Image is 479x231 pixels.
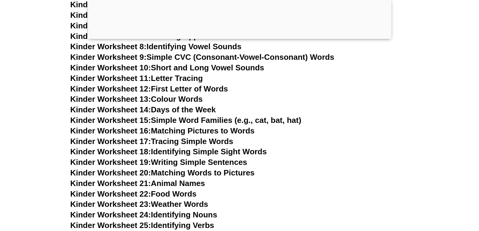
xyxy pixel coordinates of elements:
span: Kinder Worksheet 25: [70,221,151,230]
a: Kinder Worksheet 25:Identifying Verbs [70,221,214,230]
span: Kinder Worksheet 22: [70,189,151,198]
span: Kinder Worksheet 18: [70,147,151,156]
a: Kinder Worksheet 24:Identifying Nouns [70,210,217,219]
a: Kinder Worksheet 9:Simple CVC (Consonant-Vowel-Consonant) Words [70,53,334,62]
a: Kinder Worksheet 20:Matching Words to Pictures [70,168,255,177]
span: Kinder Worksheet 15: [70,116,151,125]
a: Kinder Worksheet 19:Writing Simple Sentences [70,158,247,167]
a: Kinder Worksheet 13:Colour Words [70,95,203,104]
span: Kinder Worksheet 7: [70,32,147,41]
a: Kinder Worksheet 18:Identifying Simple Sight Words [70,147,267,156]
span: Kinder Worksheet 9: [70,53,147,62]
a: Kinder Worksheet 8:Identifying Vowel Sounds [70,42,241,51]
span: Kinder Worksheet 14: [70,105,151,114]
a: Kinder Worksheet 17:Tracing Simple Words [70,137,233,146]
a: Kinder Worksheet 7:Matching Uppercase and Lowercase Letters [70,32,311,41]
a: Kinder Worksheet 22:Food Words [70,189,197,198]
span: Kinder Worksheet 5: [70,11,147,20]
span: Kinder Worksheet 24: [70,210,151,219]
a: Kinder Worksheet 12:First Letter of Words [70,84,228,93]
a: Kinder Worksheet 5:Rhyming Words [70,11,207,20]
a: Kinder Worksheet 14:Days of the Week [70,105,216,114]
span: Kinder Worksheet 11: [70,74,151,83]
span: Kinder Worksheet 16: [70,126,151,135]
span: Kinder Worksheet 23: [70,200,151,209]
iframe: Chat Widget [378,163,479,231]
span: Kinder Worksheet 21: [70,179,151,188]
span: Kinder Worksheet 6: [70,21,147,30]
span: Kinder Worksheet 17: [70,137,151,146]
a: Kinder Worksheet 16:Matching Pictures to Words [70,126,255,135]
span: Kinder Worksheet 12: [70,84,151,93]
span: Kinder Worksheet 19: [70,158,151,167]
a: Kinder Worksheet 6:Alphabet Sequencing [70,21,227,30]
span: Kinder Worksheet 8: [70,42,147,51]
a: Kinder Worksheet 10:Short and Long Vowel Sounds [70,63,264,72]
span: Kinder Worksheet 10: [70,63,151,72]
a: Kinder Worksheet 15:Simple Word Families (e.g., cat, bat, hat) [70,116,301,125]
a: Kinder Worksheet 11:Letter Tracing [70,74,203,83]
span: Kinder Worksheet 20: [70,168,151,177]
span: Kinder Worksheet 13: [70,95,151,104]
a: Kinder Worksheet 21:Animal Names [70,179,205,188]
a: Kinder Worksheet 23:Weather Words [70,200,208,209]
